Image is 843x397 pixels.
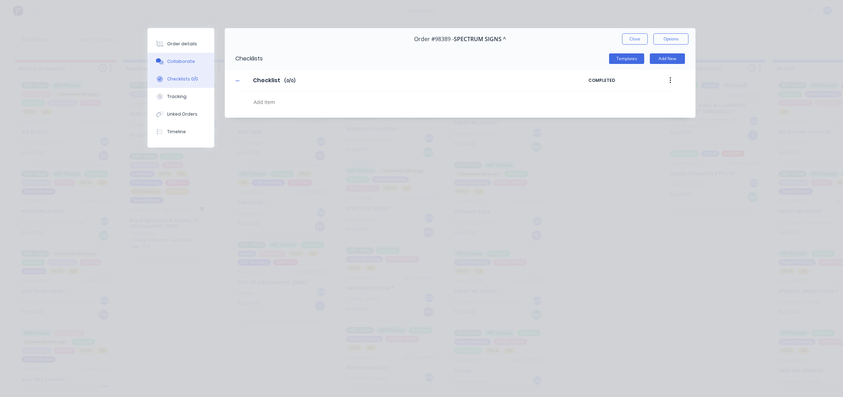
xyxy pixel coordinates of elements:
button: Add New [650,53,685,64]
span: COMPLETED [588,77,648,84]
button: Linked Orders [148,105,214,123]
input: Enter Checklist name [249,75,284,86]
div: Checklists [225,47,263,70]
button: Checklists 0/0 [148,70,214,88]
button: Timeline [148,123,214,141]
span: ( 0 / 0 ) [284,78,295,84]
span: Order #98389 - [414,36,454,43]
div: Collaborate [167,58,195,65]
div: Tracking [167,93,187,100]
div: Timeline [167,129,186,135]
button: Options [653,33,688,45]
div: Linked Orders [167,111,197,117]
span: SPECTRUM SIGNS ^ [454,36,506,43]
button: Tracking [148,88,214,105]
div: Checklists 0/0 [167,76,198,82]
button: Close [622,33,648,45]
button: Order details [148,35,214,53]
button: Templates [609,53,644,64]
div: Order details [167,41,197,47]
button: Collaborate [148,53,214,70]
